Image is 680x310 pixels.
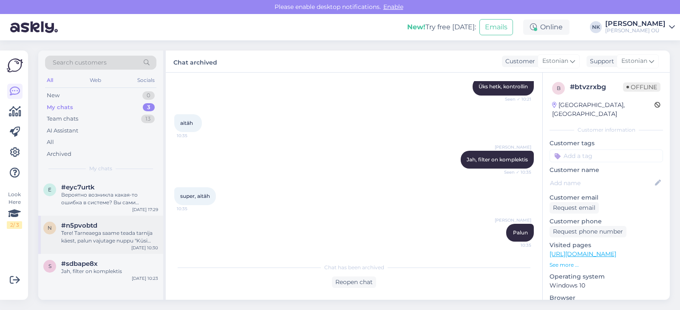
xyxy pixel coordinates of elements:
p: See more ... [550,261,663,269]
span: super, aitäh [180,193,210,199]
span: Estonian [621,56,647,66]
div: 2 / 3 [7,221,22,229]
input: Add a tag [550,149,663,162]
p: Operating system [550,272,663,281]
span: Enable [381,3,406,11]
span: n [48,225,52,231]
span: #sdbape8x [61,260,98,268]
div: 13 [141,115,155,123]
div: AI Assistant [47,127,78,135]
div: Try free [DATE]: [407,22,476,32]
span: Seen ✓ 10:35 [499,169,531,175]
span: s [48,263,51,269]
div: 3 [143,103,155,112]
span: Chat has been archived [324,264,384,271]
input: Add name [550,178,653,188]
div: 0 [142,91,155,100]
span: Jah, filter on komplektis [467,156,528,163]
div: [DATE] 10:23 [132,275,158,282]
div: Customer information [550,126,663,134]
p: Customer phone [550,217,663,226]
span: Search customers [53,58,107,67]
div: [DATE] 10:30 [131,245,158,251]
div: NK [590,21,602,33]
span: Üks hetk, kontrollin [479,83,528,90]
a: [URL][DOMAIN_NAME] [550,250,616,258]
p: Customer name [550,166,663,175]
span: 10:35 [177,206,209,212]
p: Visited pages [550,241,663,250]
img: Askly Logo [7,57,23,73]
span: Palun [513,229,528,236]
div: Jah, filter on komplektis [61,268,158,275]
div: [DATE] 17:29 [132,206,158,213]
div: [PERSON_NAME] OÜ [605,27,666,34]
span: Offline [623,82,660,92]
span: e [48,186,51,193]
span: Seen ✓ 10:21 [499,96,531,102]
b: New! [407,23,425,31]
div: My chats [47,103,73,112]
span: aitäh [180,120,193,126]
span: 10:35 [177,132,209,139]
button: Emails [479,19,513,35]
div: Request email [550,202,599,214]
div: All [45,75,55,86]
div: All [47,138,54,147]
p: Customer email [550,193,663,202]
p: Windows 10 [550,281,663,290]
div: Team chats [47,115,78,123]
span: #n5pvobtd [61,222,97,229]
div: Reopen chat [332,276,376,288]
div: New [47,91,59,100]
div: Customer [502,57,535,66]
label: Chat archived [173,56,217,67]
div: # btvzrxbg [570,82,623,92]
div: Support [586,57,614,66]
span: Estonian [542,56,568,66]
div: Look Here [7,191,22,229]
p: Customer tags [550,139,663,148]
div: Request phone number [550,226,626,237]
p: Browser [550,293,663,302]
div: Web [88,75,103,86]
span: 10:35 [499,242,531,248]
span: My chats [89,165,112,172]
span: b [557,85,561,91]
div: [GEOGRAPHIC_DATA], [GEOGRAPHIC_DATA] [552,101,654,118]
div: Socials [136,75,156,86]
span: [PERSON_NAME] [495,217,531,223]
div: Archived [47,150,71,158]
span: [PERSON_NAME] [495,144,531,150]
div: Online [523,20,569,35]
div: [PERSON_NAME] [605,20,666,27]
span: #eyc7urtk [61,183,95,191]
a: [PERSON_NAME][PERSON_NAME] OÜ [605,20,675,34]
div: Tere! Tarneaega saame teada tarnija käest, palun vajutage nuppu "Küsi tarneaega" toote lehel ja v... [61,229,158,245]
div: Вероятно возникла какая-то ошибка в системе? Вы сами сказали, что карту не приняли [61,191,158,206]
